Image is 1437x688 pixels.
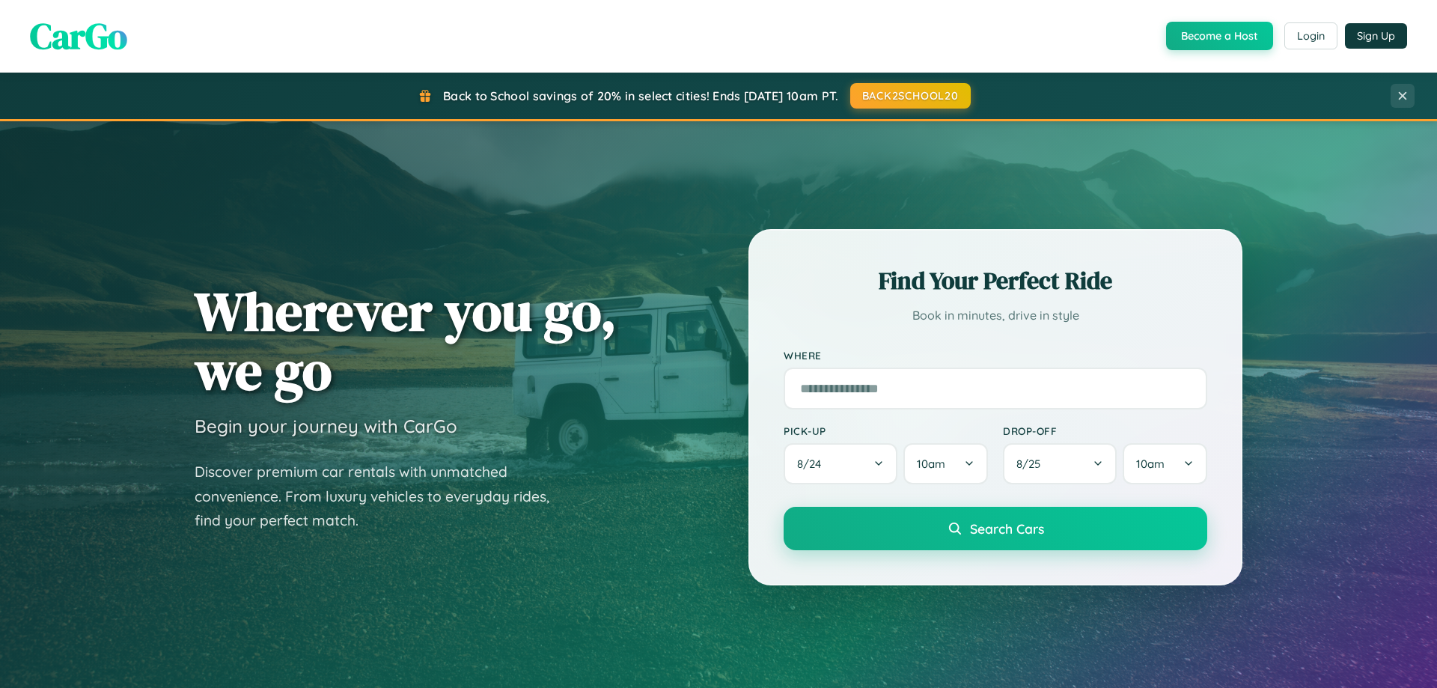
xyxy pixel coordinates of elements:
span: 8 / 24 [797,457,829,471]
button: Become a Host [1166,22,1273,50]
button: 10am [903,443,988,484]
span: 10am [1136,457,1165,471]
p: Discover premium car rentals with unmatched convenience. From luxury vehicles to everyday rides, ... [195,460,569,533]
h1: Wherever you go, we go [195,281,617,400]
button: Login [1284,22,1337,49]
button: 8/25 [1003,443,1117,484]
button: 8/24 [784,443,897,484]
h2: Find Your Perfect Ride [784,264,1207,297]
span: CarGo [30,11,127,61]
label: Pick-up [784,424,988,437]
label: Drop-off [1003,424,1207,437]
button: Search Cars [784,507,1207,550]
button: BACK2SCHOOL20 [850,83,971,109]
button: 10am [1123,443,1207,484]
h3: Begin your journey with CarGo [195,415,457,437]
span: Search Cars [970,520,1044,537]
span: Back to School savings of 20% in select cities! Ends [DATE] 10am PT. [443,88,838,103]
p: Book in minutes, drive in style [784,305,1207,326]
span: 10am [917,457,945,471]
button: Sign Up [1345,23,1407,49]
label: Where [784,349,1207,362]
span: 8 / 25 [1016,457,1048,471]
